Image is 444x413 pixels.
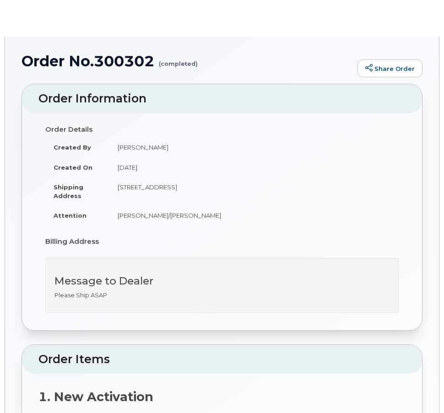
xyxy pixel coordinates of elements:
h1: Order No.300302 [22,53,353,69]
h2: Order Information [38,92,406,105]
strong: Shipping Address [54,183,83,199]
td: [DATE] [109,157,399,177]
h2: Order Items [38,353,406,366]
strong: 1. New Activation [38,389,153,404]
small: (completed) [159,53,198,67]
strong: Created On [54,164,92,171]
h4: Billing Address [45,238,399,246]
strong: Created By [54,144,91,151]
td: [PERSON_NAME] [109,137,399,157]
p: Please Ship ASAP [54,291,390,300]
h3: Message to Dealer [54,275,390,287]
h4: Order Details [45,126,399,134]
a: Share Order [357,59,422,78]
td: [STREET_ADDRESS] [109,177,399,205]
td: [PERSON_NAME]/[PERSON_NAME] [109,205,399,225]
strong: Attention [54,212,87,219]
